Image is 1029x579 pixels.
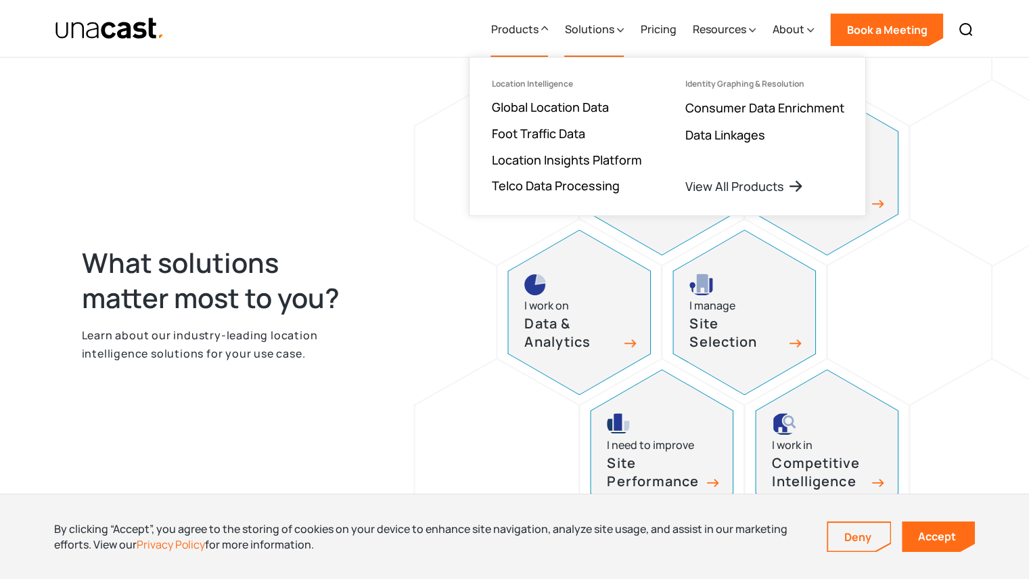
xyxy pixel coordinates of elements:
[490,2,548,58] div: Products
[590,369,733,534] a: site performance iconI need to improveSite Performance
[685,100,844,116] a: Consumer Data Enrichment
[82,245,367,316] h2: What solutions matter most to you?
[55,17,165,41] a: home
[772,21,804,37] div: About
[524,315,619,351] h3: Data & Analytics
[772,2,814,58] div: About
[685,127,764,143] a: Data Linkages
[524,274,546,295] img: pie chart icon
[828,523,890,551] a: Deny
[82,326,367,362] p: Learn about our industry-leading location intelligence solutions for your use case.
[692,2,756,58] div: Resources
[640,2,676,58] a: Pricing
[137,537,205,552] a: Privacy Policy
[491,99,608,115] a: Global Location Data
[607,436,694,454] div: I need to improve
[772,436,813,454] div: I work in
[491,125,585,142] a: Foot Traffic Data
[469,57,866,216] nav: Products
[685,178,804,194] a: View All Products
[607,413,630,435] img: site performance icon
[524,297,569,315] div: I work on
[507,230,651,395] a: pie chart iconI work onData & Analytics
[564,2,624,58] div: Solutions
[491,152,641,168] a: Location Insights Platform
[689,315,784,351] h3: Site Selection
[491,177,619,194] a: Telco Data Processing
[772,454,867,490] h3: Competitive Intelligence
[491,79,572,89] div: Location Intelligence
[490,21,538,37] div: Products
[55,17,165,41] img: Unacast text logo
[755,369,898,534] a: competitive intelligence iconI work inCompetitive Intelligence
[830,14,943,46] a: Book a Meeting
[689,274,714,295] img: site selection icon
[607,454,702,490] h3: Site Performance
[692,21,746,37] div: Resources
[689,297,735,315] div: I manage
[772,413,797,435] img: competitive intelligence icon
[672,230,816,395] a: site selection icon I manageSite Selection
[902,521,975,552] a: Accept
[54,521,806,552] div: By clicking “Accept”, you agree to the storing of cookies on your device to enhance site navigati...
[685,79,804,89] div: Identity Graphing & Resolution
[958,22,974,38] img: Search icon
[564,21,614,37] div: Solutions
